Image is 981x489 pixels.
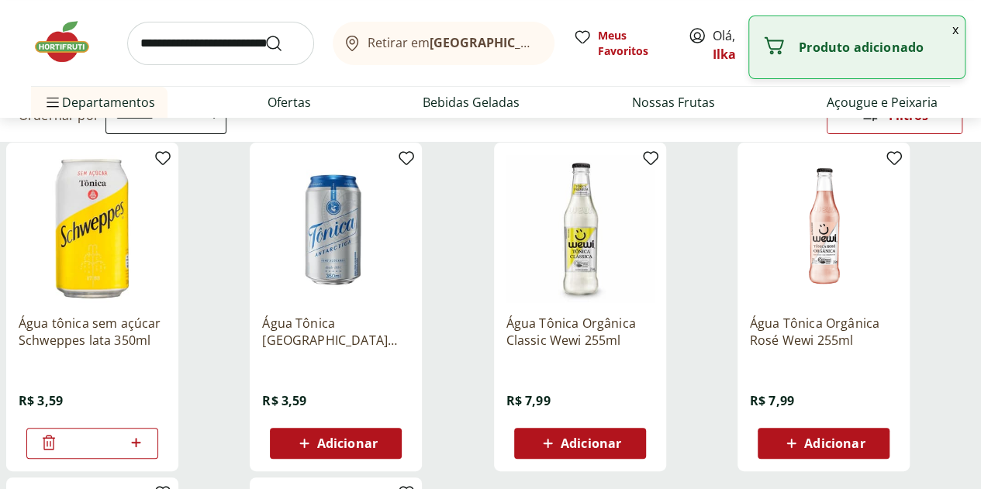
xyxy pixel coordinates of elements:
[750,392,794,409] span: R$ 7,99
[804,437,865,449] span: Adicionar
[423,93,520,112] a: Bebidas Geladas
[506,315,654,349] a: Água Tônica Orgânica Classic Wewi 255ml
[632,93,715,112] a: Nossas Frutas
[19,315,166,349] a: Água tônica sem açúcar Schweppes lata 350ml
[19,392,63,409] span: R$ 3,59
[333,22,554,65] button: Retirar em[GEOGRAPHIC_DATA]/[GEOGRAPHIC_DATA]
[713,46,736,63] a: Ilka
[19,155,166,302] img: Água tônica sem açúcar Schweppes lata 350ml
[368,36,539,50] span: Retirar em
[713,26,782,64] span: Olá,
[750,315,897,349] a: Água Tônica Orgânica Rosé Wewi 255ml
[43,84,62,121] button: Menu
[317,437,378,449] span: Adicionar
[264,34,302,53] button: Submit Search
[598,28,669,59] span: Meus Favoritos
[506,155,654,302] img: Água Tônica Orgânica Classic Wewi 255ml
[573,28,669,59] a: Meus Favoritos
[43,84,155,121] span: Departamentos
[514,428,646,459] button: Adicionar
[268,93,311,112] a: Ofertas
[31,19,109,65] img: Hortifruti
[758,428,889,459] button: Adicionar
[889,109,928,122] span: Filtros
[430,34,691,51] b: [GEOGRAPHIC_DATA]/[GEOGRAPHIC_DATA]
[799,40,952,55] p: Produto adicionado
[946,16,965,43] button: Fechar notificação
[750,155,897,302] img: Água Tônica Orgânica Rosé Wewi 255ml
[262,155,409,302] img: Água Tônica Antarctica Zero Lata 350Ml
[506,392,551,409] span: R$ 7,99
[270,428,402,459] button: Adicionar
[262,392,306,409] span: R$ 3,59
[127,22,314,65] input: search
[827,93,938,112] a: Açougue e Peixaria
[262,315,409,349] a: Água Tônica [GEOGRAPHIC_DATA] Zero Lata 350Ml
[561,437,621,449] span: Adicionar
